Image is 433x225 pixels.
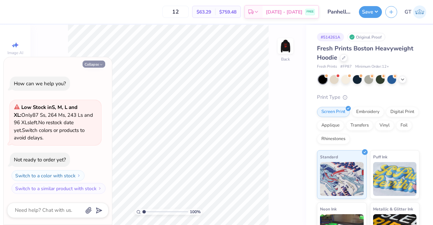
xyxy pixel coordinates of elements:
img: Switch to a similar product with stock [98,186,102,190]
div: Vinyl [375,120,394,131]
span: 100 % [190,209,201,215]
div: Digital Print [386,107,419,117]
img: Back [279,39,292,53]
span: No restock date yet. [14,119,74,134]
span: Fresh Prints [317,64,337,70]
div: Original Proof [347,33,385,41]
span: FREE [306,9,314,14]
input: Untitled Design [322,5,356,19]
button: Collapse [83,61,105,68]
div: Back [281,56,290,62]
div: # 514261A [317,33,344,41]
span: Only 87 Ss, 264 Ms, 243 Ls and 96 XLs left. Switch colors or products to avoid delays. [14,104,93,141]
span: GT [405,8,411,16]
div: Foil [396,120,412,131]
span: Neon Ink [320,205,337,212]
img: Puff Ink [373,162,417,196]
button: Switch to a color with stock [12,170,85,181]
div: Screen Print [317,107,350,117]
span: Standard [320,153,338,160]
div: Print Type [317,93,419,101]
input: – – [162,6,189,18]
span: $63.29 [197,8,211,16]
a: GT [405,5,426,19]
img: Standard [320,162,364,196]
span: Fresh Prints Boston Heavyweight Hoodie [317,44,413,62]
button: Save [359,6,382,18]
div: How can we help you? [14,80,66,87]
span: Image AI [7,50,23,55]
div: Embroidery [352,107,384,117]
span: Metallic & Glitter Ink [373,205,413,212]
strong: Low Stock in S, M, L and XL : [14,104,77,118]
div: Rhinestones [317,134,350,144]
div: Transfers [346,120,373,131]
span: # FP87 [340,64,352,70]
button: Switch to a similar product with stock [12,183,106,194]
img: Switch to a color with stock [77,174,81,178]
span: Puff Ink [373,153,387,160]
span: Minimum Order: 12 + [355,64,389,70]
span: [DATE] - [DATE] [266,8,302,16]
img: Gayathree Thangaraj [413,5,426,19]
span: $759.48 [219,8,236,16]
div: Not ready to order yet? [14,156,66,163]
div: Applique [317,120,344,131]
